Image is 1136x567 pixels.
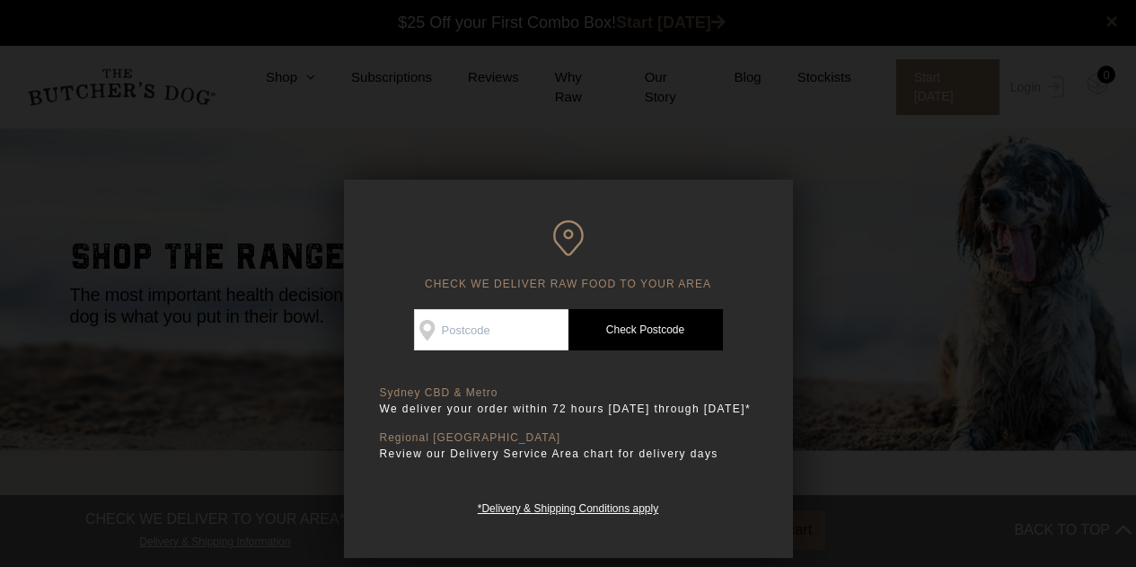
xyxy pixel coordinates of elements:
p: We deliver your order within 72 hours [DATE] through [DATE]* [380,400,757,418]
a: Check Postcode [568,309,723,350]
p: Sydney CBD & Metro [380,386,757,400]
a: *Delivery & Shipping Conditions apply [478,498,658,515]
p: Review our Delivery Service Area chart for delivery days [380,445,757,463]
h6: CHECK WE DELIVER RAW FOOD TO YOUR AREA [380,220,757,291]
p: Regional [GEOGRAPHIC_DATA] [380,431,757,445]
input: Postcode [414,309,568,350]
